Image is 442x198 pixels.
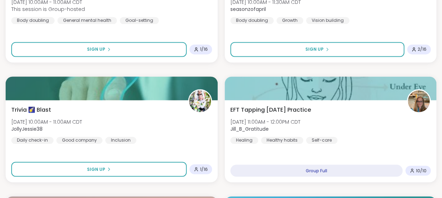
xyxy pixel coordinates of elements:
[230,118,300,125] span: [DATE] 11:00AM - 12:00PM CDT
[200,47,208,52] span: 1 / 16
[230,137,258,144] div: Healing
[230,42,405,57] button: Sign Up
[11,118,82,125] span: [DATE] 10:00AM - 11:00AM CDT
[230,6,266,13] b: seasonzofapril
[11,17,55,24] div: Body doubling
[230,125,269,132] b: Jill_B_Gratitude
[261,137,303,144] div: Healthy habits
[56,137,102,144] div: Good company
[200,166,208,172] span: 1 / 16
[11,106,51,114] span: Trivia 🌠 Blast
[57,17,117,24] div: General mental health
[230,165,403,177] div: Group Full
[11,125,43,132] b: JollyJessie38
[11,6,85,13] span: This session is Group-hosted
[11,137,54,144] div: Daily check-in
[11,162,187,177] button: Sign Up
[305,46,324,52] span: Sign Up
[189,90,211,112] img: JollyJessie38
[87,166,105,172] span: Sign Up
[408,90,430,112] img: Jill_B_Gratitude
[306,17,349,24] div: Vision building
[306,137,337,144] div: Self-care
[418,47,427,52] span: 2 / 16
[230,106,311,114] span: EFT Tapping [DATE] Practice
[276,17,303,24] div: Growth
[120,17,159,24] div: Goal-setting
[11,42,187,57] button: Sign Up
[87,46,105,52] span: Sign Up
[416,168,427,173] span: 10 / 10
[230,17,274,24] div: Body doubling
[105,137,136,144] div: Inclusion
